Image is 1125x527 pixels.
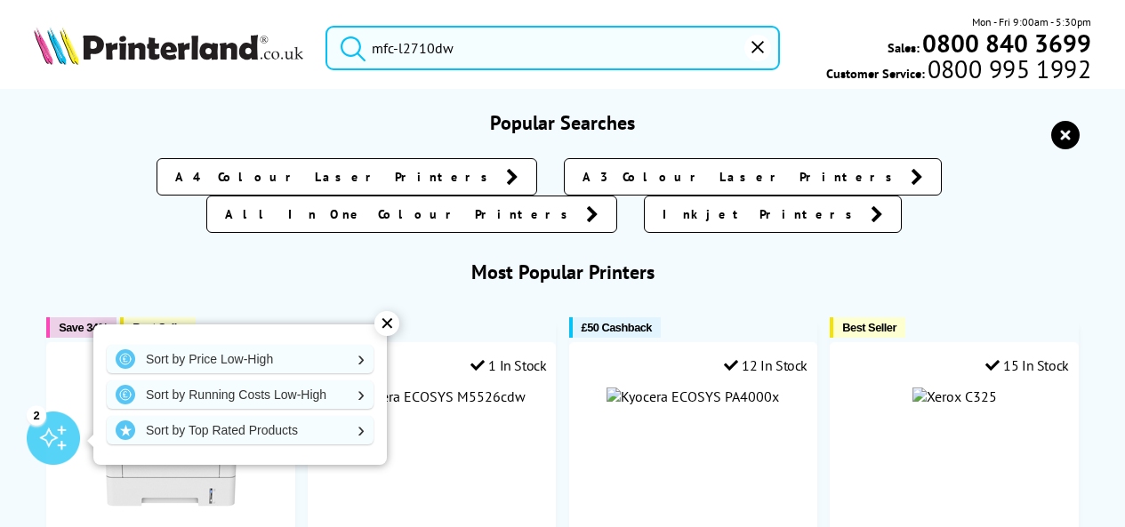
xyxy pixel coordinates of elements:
[569,317,661,338] button: £50 Cashback
[583,168,902,186] span: A3 Colour Laser Printers
[922,27,1091,60] b: 0800 840 3699
[104,507,237,524] a: Xerox B230
[972,13,1091,30] span: Mon - Fri 9:00am - 5:30pm
[842,321,896,334] span: Best Seller
[107,416,374,444] a: Sort by Top Rated Products
[582,321,652,334] span: £50 Cashback
[107,380,374,409] a: Sort by Running Costs Low-High
[34,110,1091,135] h3: Popular Searches
[374,311,399,336] div: ✕
[985,356,1069,374] div: 15 In Stock
[925,60,1091,77] span: 0800 995 1992
[225,205,577,223] span: All In One Colour Printers
[470,356,547,374] div: 1 In Stock
[920,35,1091,52] a: 0800 840 3699
[339,387,526,405] img: Kyocera ECOSYS M5526cdw
[59,321,108,334] span: Save 34%
[34,260,1091,284] h3: Most Popular Printers
[830,317,905,338] button: Best Seller
[888,39,920,56] span: Sales:
[34,27,303,68] a: Printerland Logo
[107,345,374,373] a: Sort by Price Low-High
[27,405,46,425] div: 2
[34,27,303,65] img: Printerland Logo
[826,60,1091,82] span: Customer Service:
[912,387,997,405] img: Xerox C325
[564,158,942,196] a: A3 Colour Laser Printers
[175,168,497,186] span: A4 Colour Laser Printers
[607,387,779,405] img: Kyocera ECOSYS PA4000x
[325,26,780,70] input: Search product or brand
[644,196,902,233] a: Inkjet Printers
[157,158,537,196] a: A4 Colour Laser Printers
[724,356,808,374] div: 12 In Stock
[206,196,617,233] a: All In One Colour Printers
[46,317,117,338] button: Save 34%
[663,205,862,223] span: Inkjet Printers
